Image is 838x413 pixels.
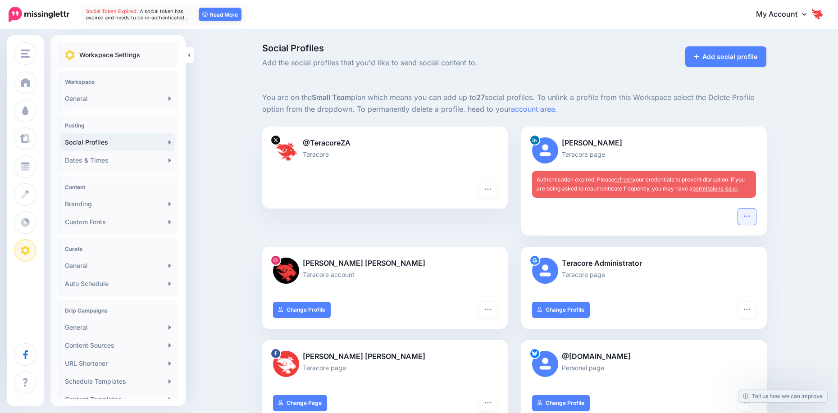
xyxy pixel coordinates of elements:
[273,258,299,284] img: 101078149_602926993907858_1811568839826079744_n-bsa153255.jpg
[61,257,175,275] a: General
[262,44,594,53] span: Social Profiles
[65,122,171,129] h4: Posting
[532,395,590,411] a: Change Profile
[273,395,328,411] a: Change Page
[738,390,827,402] a: Tell us how we can improve
[86,8,138,14] span: Social Token Expired.
[61,275,175,293] a: Auto Schedule
[262,92,767,115] p: You are on the plan which means you can add up to social profiles. To unlink a profile from this ...
[312,93,351,102] b: Small Team
[65,184,171,191] h4: Content
[61,195,175,213] a: Branding
[61,390,175,408] a: Content Templates
[532,149,756,159] p: Teracore page
[273,137,497,149] p: @TeracoreZA
[61,354,175,372] a: URL Shortener
[747,4,824,26] a: My Account
[685,46,767,67] a: Add social profile
[532,351,558,377] img: user_default_image.png
[65,307,171,314] h4: Drip Campaigns
[65,245,171,252] h4: Curate
[532,269,756,280] p: Teracore page
[532,363,756,373] p: Personal page
[532,258,756,269] p: Teracore Administrator
[532,137,756,149] p: [PERSON_NAME]
[532,258,558,284] img: user_default_image.png
[61,318,175,336] a: General
[86,8,189,21] span: A social token has expired and needs to be re-authenticated…
[65,50,75,60] img: settings.png
[21,50,30,58] img: menu.png
[273,351,299,377] img: 305288661_478982434240051_7699089408051446028_n-bsa154650.png
[273,258,497,269] p: [PERSON_NAME] [PERSON_NAME]
[614,176,633,183] a: refresh
[61,213,175,231] a: Custom Fonts
[61,90,175,108] a: General
[511,104,555,113] a: account area
[61,372,175,390] a: Schedule Templates
[537,176,745,192] span: Authentication expired. Please your credentials to prevent disruption. If you are being asked to ...
[273,149,497,159] p: Teracore
[273,137,299,163] img: I-HudfTB-88570.jpg
[199,8,241,21] a: Read More
[532,137,558,163] img: user_default_image.png
[61,151,175,169] a: Dates & Times
[476,93,485,102] b: 27
[692,185,738,192] a: permissions issue
[273,269,497,280] p: Teracore account
[61,336,175,354] a: Content Sources
[65,78,171,85] h4: Workspace
[61,133,175,151] a: Social Profiles
[273,351,497,363] p: [PERSON_NAME] [PERSON_NAME]
[9,7,69,22] img: Missinglettr
[273,363,497,373] p: Teracore page
[262,57,594,69] span: Add the social profiles that you'd like to send social content to.
[532,302,590,318] a: Change Profile
[79,50,140,60] p: Workspace Settings
[273,302,331,318] a: Change Profile
[532,351,756,363] p: @[DOMAIN_NAME]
